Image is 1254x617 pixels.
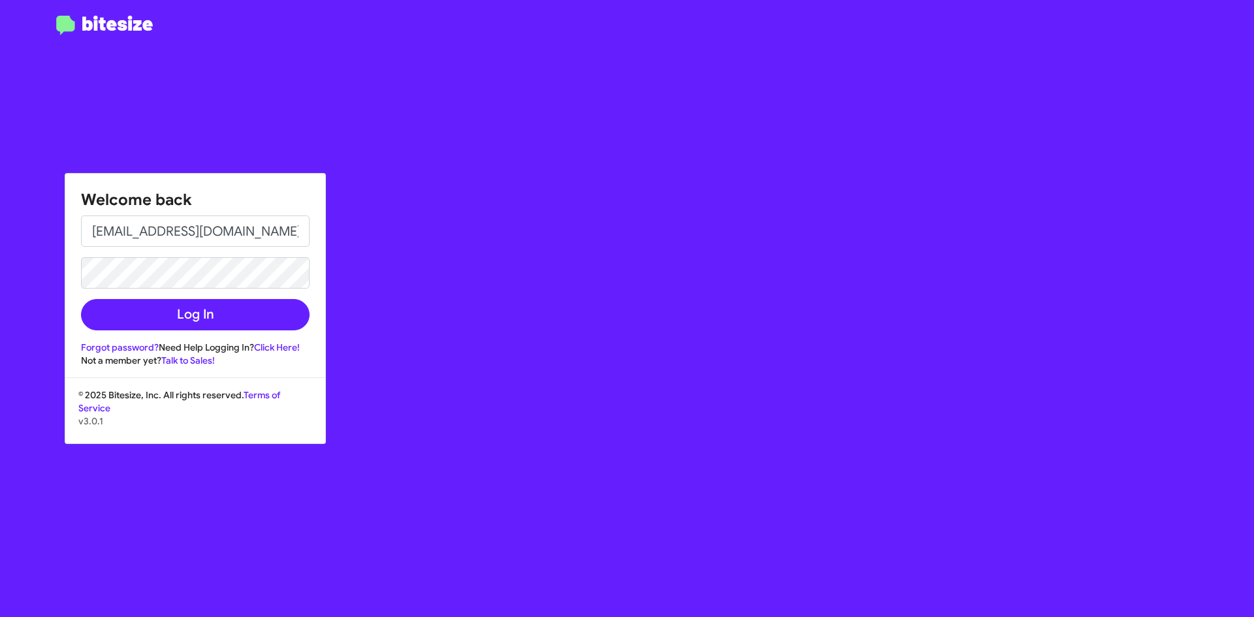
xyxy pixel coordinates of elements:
div: Need Help Logging In? [81,341,310,354]
h1: Welcome back [81,189,310,210]
a: Talk to Sales! [161,355,215,366]
div: Not a member yet? [81,354,310,367]
input: Email address [81,215,310,247]
p: v3.0.1 [78,415,312,428]
a: Click Here! [254,341,300,353]
button: Log In [81,299,310,330]
div: © 2025 Bitesize, Inc. All rights reserved. [65,388,325,443]
a: Forgot password? [81,341,159,353]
